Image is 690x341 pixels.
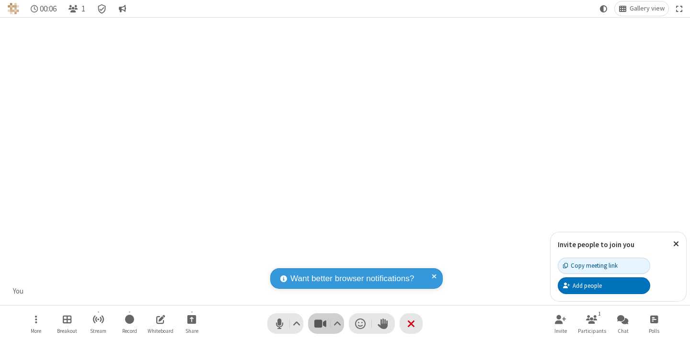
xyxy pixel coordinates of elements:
button: Conversation [115,1,130,16]
span: Breakout [57,328,77,334]
div: You [10,286,27,297]
button: Raise hand [372,313,395,334]
div: Meeting details Encryption enabled [93,1,111,16]
span: Share [185,328,198,334]
button: Open menu [22,310,50,337]
button: Invite participants (⌘+Shift+I) [546,310,575,337]
button: Close popover [666,232,686,256]
button: Add people [558,277,650,294]
button: Open chat [609,310,637,337]
button: Open shared whiteboard [146,310,175,337]
button: Manage Breakout Rooms [53,310,81,337]
button: Open participant list [577,310,606,337]
span: More [31,328,41,334]
div: 1 [596,309,604,318]
button: Fullscreen [672,1,687,16]
button: Send a reaction [349,313,372,334]
button: Stop video (⌘+Shift+V) [308,313,344,334]
span: Whiteboard [148,328,173,334]
button: End or leave meeting [400,313,423,334]
span: Stream [90,328,106,334]
button: Start sharing [177,310,206,337]
span: Participants [578,328,606,334]
span: Record [122,328,137,334]
button: Mute (⌘+Shift+A) [267,313,303,334]
button: Copy meeting link [558,258,650,274]
div: Timer [27,1,61,16]
span: Polls [649,328,659,334]
span: Chat [618,328,629,334]
span: 1 [81,4,85,13]
button: Open participant list [64,1,89,16]
button: Start streaming [84,310,113,337]
button: Change layout [615,1,668,16]
button: Using system theme [596,1,611,16]
span: 00:06 [40,4,57,13]
button: Video setting [331,313,344,334]
img: QA Selenium DO NOT DELETE OR CHANGE [8,3,19,14]
button: Open poll [640,310,668,337]
span: Want better browser notifications? [290,273,414,285]
span: Gallery view [630,5,665,12]
label: Invite people to join you [558,240,634,249]
div: Copy meeting link [563,261,618,270]
button: Start recording [115,310,144,337]
span: Invite [554,328,567,334]
button: Audio settings [290,313,303,334]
